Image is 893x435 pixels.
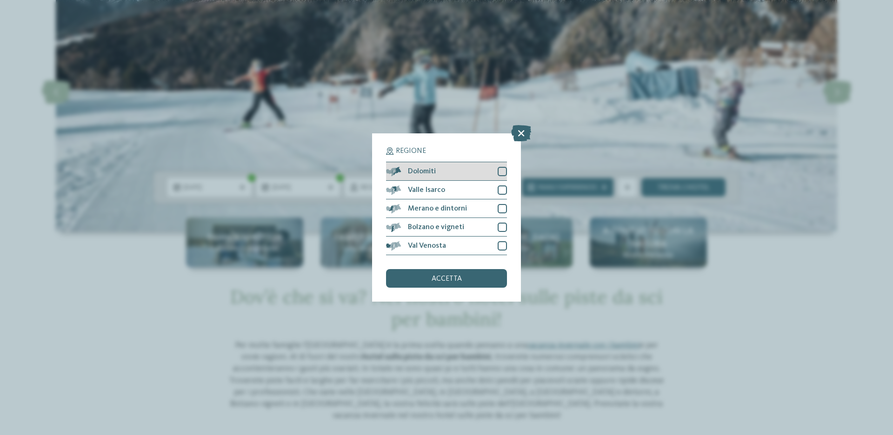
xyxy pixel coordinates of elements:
span: Merano e dintorni [408,205,467,212]
span: accetta [432,275,462,283]
span: Val Venosta [408,242,446,250]
span: Bolzano e vigneti [408,224,464,231]
span: Dolomiti [408,168,436,175]
span: Valle Isarco [408,186,445,194]
span: Regione [396,147,426,155]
